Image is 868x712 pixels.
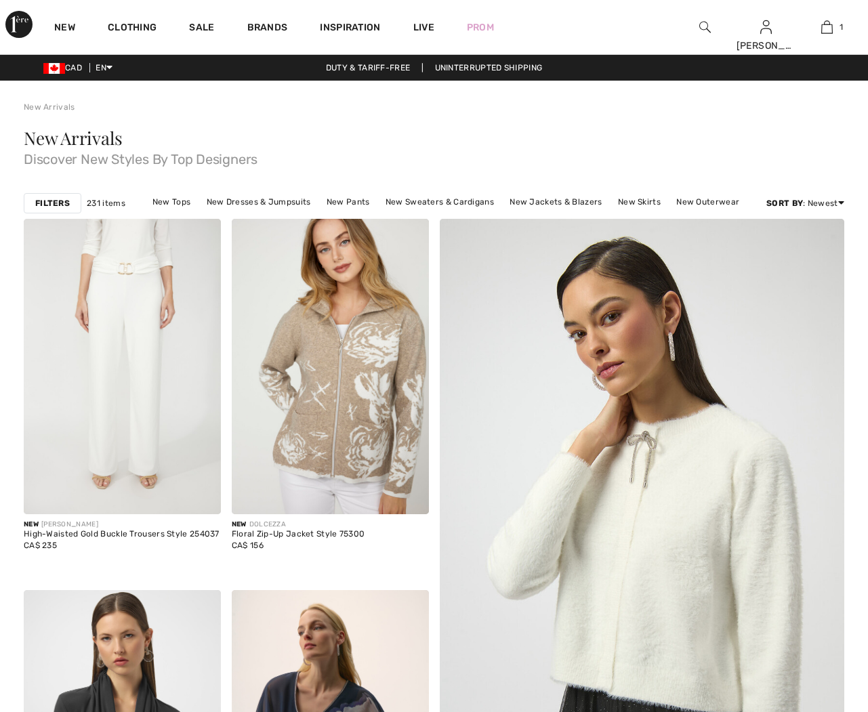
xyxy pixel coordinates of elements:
span: New [24,520,39,528]
a: New Skirts [611,193,667,211]
span: New [232,520,247,528]
div: [PERSON_NAME] [737,39,796,53]
div: DOLCEZZA [232,520,365,530]
a: 1 [797,19,856,35]
a: New Tops [146,193,197,211]
span: 1 [840,21,843,33]
span: CA$ 156 [232,541,264,550]
img: My Bag [821,19,833,35]
a: Clothing [108,22,157,36]
img: 1ère Avenue [5,11,33,38]
span: EN [96,63,112,72]
a: New Dresses & Jumpsuits [200,193,318,211]
strong: Sort By [766,198,803,208]
img: High-Waisted Gold Buckle Trousers Style 254037. Ivory [24,219,221,514]
a: New Arrivals [24,102,75,112]
span: Discover New Styles By Top Designers [24,147,844,166]
a: New [54,22,75,36]
a: Live [413,20,434,35]
a: Sign In [760,20,772,33]
a: New Outerwear [669,193,746,211]
span: Inspiration [320,22,380,36]
span: New Arrivals [24,126,122,150]
div: Floral Zip-Up Jacket Style 75300 [232,530,365,539]
span: CA$ 235 [24,541,57,550]
img: My Info [760,19,772,35]
strong: Filters [35,197,70,209]
a: New Sweaters & Cardigans [379,193,501,211]
div: High-Waisted Gold Buckle Trousers Style 254037 [24,530,220,539]
span: 231 items [87,197,125,209]
img: Canadian Dollar [43,63,65,74]
img: Floral Zip-Up Jacket Style 75300. Oatmeal [232,219,429,514]
div: [PERSON_NAME] [24,520,220,530]
img: search the website [699,19,711,35]
span: CAD [43,63,87,72]
a: Brands [247,22,288,36]
div: : Newest [766,197,844,209]
a: New Jackets & Blazers [503,193,608,211]
a: Prom [467,20,494,35]
a: Sale [189,22,214,36]
a: New Pants [320,193,377,211]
